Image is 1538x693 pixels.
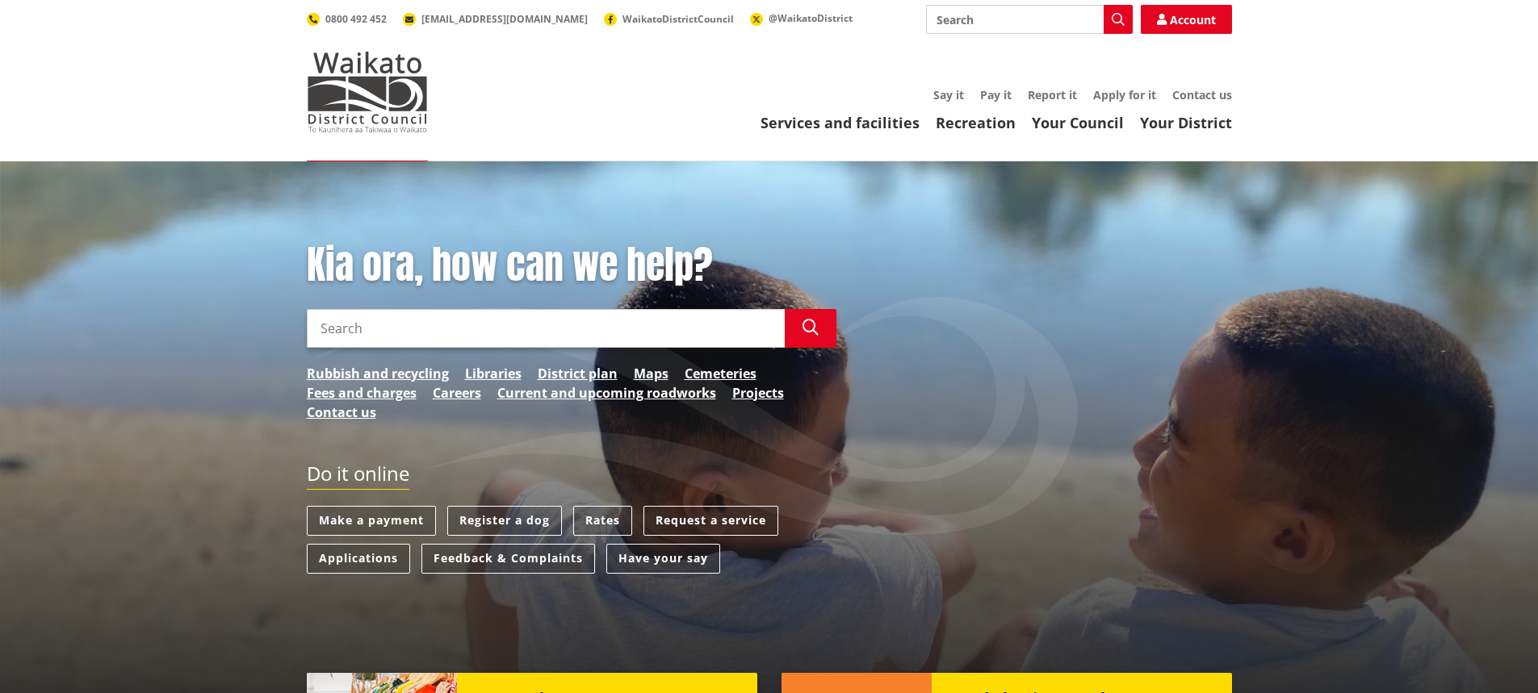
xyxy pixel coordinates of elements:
[307,462,409,491] h2: Do it online
[634,364,668,383] a: Maps
[604,12,734,26] a: WaikatoDistrictCouncil
[307,12,387,26] a: 0800 492 452
[622,12,734,26] span: WaikatoDistrictCouncil
[307,383,417,403] a: Fees and charges
[769,11,853,25] span: @WaikatoDistrict
[573,506,632,536] a: Rates
[307,364,449,383] a: Rubbish and recycling
[447,506,562,536] a: Register a dog
[325,12,387,26] span: 0800 492 452
[643,506,778,536] a: Request a service
[421,12,588,26] span: [EMAIL_ADDRESS][DOMAIN_NAME]
[403,12,588,26] a: [EMAIL_ADDRESS][DOMAIN_NAME]
[606,544,720,574] a: Have your say
[421,544,595,574] a: Feedback & Complaints
[750,11,853,25] a: @WaikatoDistrict
[307,506,436,536] a: Make a payment
[538,364,618,383] a: District plan
[1172,87,1232,102] a: Contact us
[433,383,481,403] a: Careers
[1028,87,1077,102] a: Report it
[307,403,376,422] a: Contact us
[307,52,428,132] img: Waikato District Council - Te Kaunihera aa Takiwaa o Waikato
[1093,87,1156,102] a: Apply for it
[761,113,920,132] a: Services and facilities
[307,544,410,574] a: Applications
[497,383,716,403] a: Current and upcoming roadworks
[685,364,756,383] a: Cemeteries
[926,5,1133,34] input: Search input
[732,383,784,403] a: Projects
[465,364,522,383] a: Libraries
[1141,5,1232,34] a: Account
[1140,113,1232,132] a: Your District
[933,87,964,102] a: Say it
[307,309,785,348] input: Search input
[307,242,836,289] h1: Kia ora, how can we help?
[936,113,1016,132] a: Recreation
[1032,113,1124,132] a: Your Council
[980,87,1012,102] a: Pay it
